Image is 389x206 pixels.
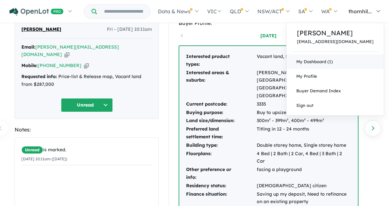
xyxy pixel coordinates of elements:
[21,156,67,161] small: [DATE] 10:11am ([DATE])
[186,182,256,190] td: Residency status:
[21,44,119,58] a: [PERSON_NAME][EMAIL_ADDRESS][DOMAIN_NAME]
[186,141,256,150] td: Building type:
[107,26,152,33] span: Fri - [DATE] 10:11am
[287,98,384,113] a: Sign out
[256,52,351,69] td: Vacant land, House & land packages
[186,125,256,141] td: Preferred land settlement time:
[84,62,89,69] button: Copy
[21,146,43,154] span: Unread
[186,166,256,182] td: Other preference or info:
[21,73,152,88] div: Price-list & Release map, Vacant land from $287,000
[287,69,384,84] a: My Profile
[287,84,384,98] a: Buyer Demand Index
[256,117,351,125] td: 300m² - 399m², 400m² - 499m²
[61,98,113,112] button: Unread
[21,26,61,33] span: [PERSON_NAME]
[179,19,359,28] div: Buyer Profile:
[256,69,351,100] td: [PERSON_NAME][GEOGRAPHIC_DATA], [GEOGRAPHIC_DATA], [GEOGRAPHIC_DATA], [GEOGRAPHIC_DATA]
[38,63,81,68] a: [PHONE_NUMBER]
[186,150,256,166] td: Floorplans:
[297,28,373,38] a: [PERSON_NAME]
[241,32,296,39] a: [DATE]
[256,182,351,190] td: [DEMOGRAPHIC_DATA] citizen
[297,39,373,44] a: [EMAIL_ADDRESS][DOMAIN_NAME]
[21,44,35,50] strong: Email:
[9,8,64,16] img: Openlot PRO Logo White
[186,100,256,109] td: Current postcode:
[256,125,351,141] td: Titling in 12 - 24 months
[256,150,351,166] td: 4 Bed | 2 Bath | 2 Car, 4 Bed | 3 Bath | 2 Car
[256,100,351,109] td: 3335
[65,51,69,58] button: Copy
[348,8,372,15] span: thornhil...
[256,109,351,117] td: Buy to upsize
[186,117,256,125] td: Land size/dimension:
[186,52,256,69] td: Interested product types:
[21,63,38,68] strong: Mobile:
[21,74,57,79] strong: Requested info:
[186,109,256,117] td: Buying purpose:
[287,54,384,69] a: My Dashboard (1)
[15,125,159,134] div: Notes:
[21,146,152,154] div: is marked.
[256,141,351,150] td: Double storey home, Single storey home
[296,74,317,79] span: My Profile
[98,5,149,18] input: Try estate name, suburb, builder or developer
[186,69,256,100] td: Interested areas & suburbs:
[256,166,351,182] td: facing a playground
